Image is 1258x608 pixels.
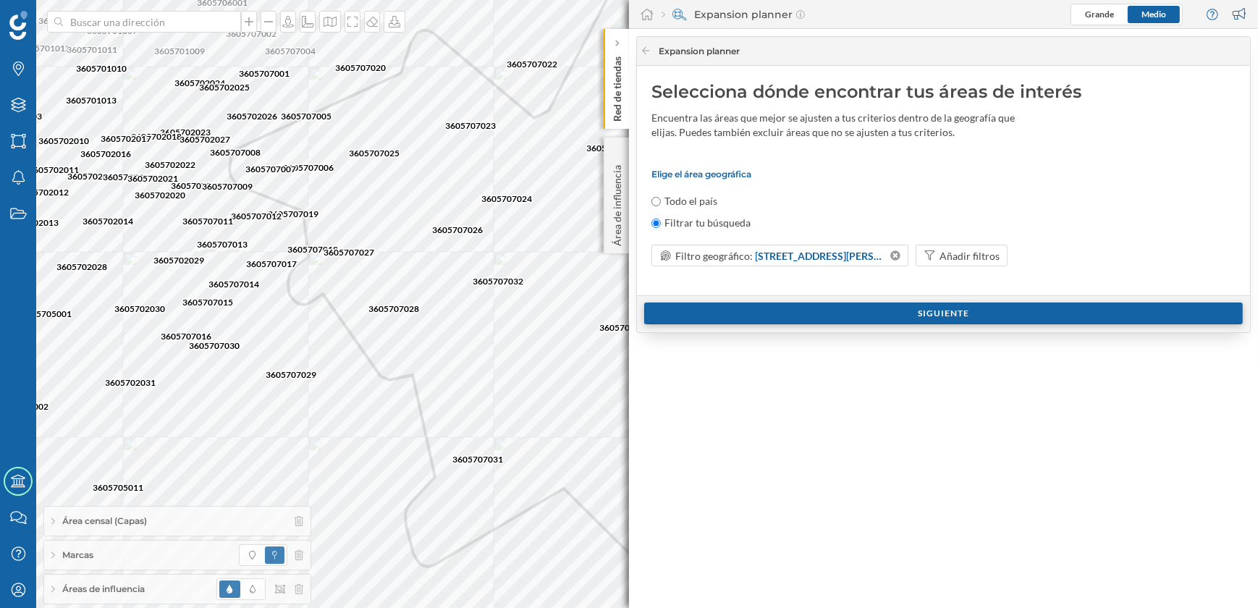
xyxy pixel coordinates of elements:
[940,248,1000,263] div: Añadir filtros
[676,250,753,262] span: Filtro geográfico:
[659,45,740,58] span: Expansion planner
[651,80,1236,104] div: Selecciona dónde encontrar tus áreas de interés
[9,11,28,40] img: Geoblink Logo
[664,216,751,230] label: Filtrar tu búsqueda
[62,583,145,596] span: Áreas de influencia
[672,7,687,22] img: search-areas.svg
[756,248,888,263] span: [STREET_ADDRESS][PERSON_NAME] (7 min Conduciendo en hora punta)
[29,10,80,23] span: Soporte
[662,7,805,22] div: Expansion planner
[651,111,1028,140] div: Encuentra las áreas que mejor se ajusten a tus criterios dentro de la geografía que elijas. Puede...
[1085,9,1114,20] span: Grande
[1141,9,1166,20] span: Medio
[610,51,625,122] p: Red de tiendas
[664,194,717,208] label: Todo el país
[62,515,147,528] span: Área censal (Capas)
[651,169,1236,180] p: Elige el área geográfica
[610,159,625,246] p: Área de influencia
[62,549,93,562] span: Marcas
